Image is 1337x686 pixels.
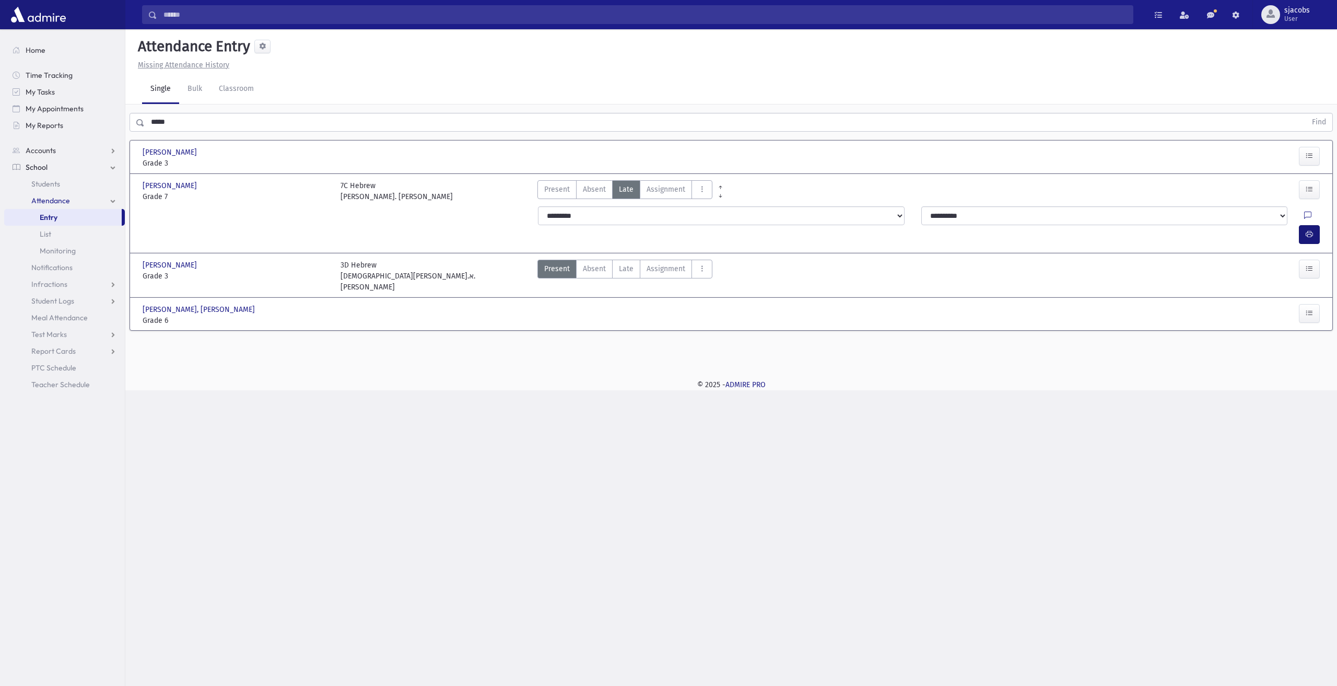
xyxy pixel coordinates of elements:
[4,376,125,393] a: Teacher Schedule
[647,263,685,274] span: Assignment
[8,4,68,25] img: AdmirePro
[138,61,229,69] u: Missing Attendance History
[4,176,125,192] a: Students
[4,359,125,376] a: PTC Schedule
[40,213,57,222] span: Entry
[31,263,73,272] span: Notifications
[31,330,67,339] span: Test Marks
[31,313,88,322] span: Meal Attendance
[134,61,229,69] a: Missing Attendance History
[1284,15,1310,23] span: User
[179,75,210,104] a: Bulk
[31,196,70,205] span: Attendance
[4,309,125,326] a: Meal Attendance
[4,226,125,242] a: List
[1306,113,1332,131] button: Find
[4,117,125,134] a: My Reports
[143,271,330,282] span: Grade 3
[26,45,45,55] span: Home
[583,263,606,274] span: Absent
[40,246,76,255] span: Monitoring
[26,87,55,97] span: My Tasks
[31,363,76,373] span: PTC Schedule
[583,184,606,195] span: Absent
[1284,6,1310,15] span: sjacobs
[134,38,250,55] h5: Attendance Entry
[619,184,634,195] span: Late
[143,191,330,202] span: Grade 7
[26,162,48,172] span: School
[4,293,125,309] a: Student Logs
[26,121,63,130] span: My Reports
[341,180,453,202] div: 7C Hebrew [PERSON_NAME]. [PERSON_NAME]
[4,100,125,117] a: My Appointments
[143,147,199,158] span: [PERSON_NAME]
[210,75,262,104] a: Classroom
[31,179,60,189] span: Students
[26,71,73,80] span: Time Tracking
[537,180,712,202] div: AttTypes
[157,5,1133,24] input: Search
[4,42,125,59] a: Home
[143,260,199,271] span: [PERSON_NAME]
[4,326,125,343] a: Test Marks
[143,158,330,169] span: Grade 3
[537,260,712,293] div: AttTypes
[341,260,528,293] div: 3D Hebrew [DEMOGRAPHIC_DATA][PERSON_NAME].א. [PERSON_NAME]
[544,263,570,274] span: Present
[4,209,122,226] a: Entry
[31,296,74,306] span: Student Logs
[647,184,685,195] span: Assignment
[142,75,179,104] a: Single
[26,146,56,155] span: Accounts
[31,380,90,389] span: Teacher Schedule
[544,184,570,195] span: Present
[4,276,125,293] a: Infractions
[143,315,330,326] span: Grade 6
[31,280,67,289] span: Infractions
[4,242,125,259] a: Monitoring
[4,259,125,276] a: Notifications
[4,343,125,359] a: Report Cards
[4,159,125,176] a: School
[143,180,199,191] span: [PERSON_NAME]
[142,379,1320,390] div: © 2025 -
[26,104,84,113] span: My Appointments
[4,67,125,84] a: Time Tracking
[40,229,51,239] span: List
[4,142,125,159] a: Accounts
[4,84,125,100] a: My Tasks
[31,346,76,356] span: Report Cards
[725,380,766,389] a: ADMIRE PRO
[619,263,634,274] span: Late
[4,192,125,209] a: Attendance
[143,304,257,315] span: [PERSON_NAME], [PERSON_NAME]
